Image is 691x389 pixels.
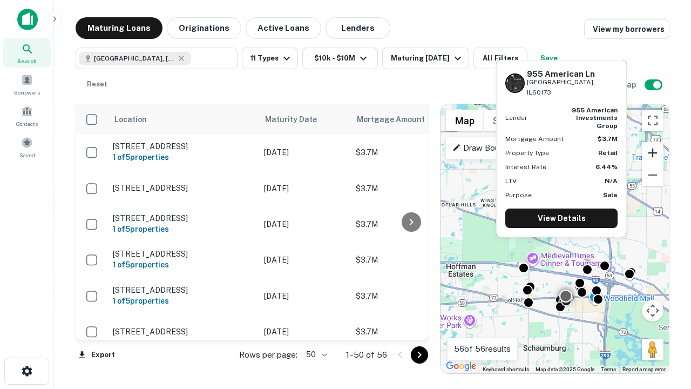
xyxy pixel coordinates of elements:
span: Saved [19,151,35,159]
p: [STREET_ADDRESS] [113,213,253,223]
h6: 955 American Ln [527,69,618,79]
button: Go to next page [411,346,428,364]
a: Terms [601,366,616,372]
p: [DATE] [264,254,345,266]
iframe: Chat Widget [637,303,691,354]
strong: Sale [603,191,618,199]
p: [DATE] [264,218,345,230]
a: Search [3,38,51,68]
strong: Retail [598,149,618,157]
p: $3.7M [356,183,464,194]
p: Lender [505,113,527,123]
div: 50 [302,347,329,363]
a: Report a map error [622,366,666,372]
span: Contacts [16,119,38,128]
strong: $3.7M [598,135,618,143]
button: Originations [167,17,241,39]
h6: 1 of 5 properties [113,151,253,163]
button: Maturing Loans [76,17,162,39]
a: Contacts [3,101,51,130]
button: Keyboard shortcuts [483,366,529,373]
button: Toggle fullscreen view [642,110,663,131]
p: [STREET_ADDRESS] [113,249,253,259]
p: Mortgage Amount [505,134,564,144]
p: [DATE] [264,290,345,302]
button: Save your search to get updates of matches that match your search criteria. [532,48,566,69]
img: capitalize-icon.png [17,9,38,30]
p: 56 of 56 results [454,343,511,356]
p: [DATE] [264,183,345,194]
th: Mortgage Amount [350,104,469,135]
button: Lenders [326,17,390,39]
button: Active Loans [246,17,321,39]
div: 0 0 [441,104,669,373]
p: Property Type [505,148,549,158]
a: Open this area in Google Maps (opens a new window) [443,359,479,373]
button: Reset [80,73,114,95]
th: Maturity Date [259,104,350,135]
strong: N/A [605,177,618,185]
p: [GEOGRAPHIC_DATA], IL60173 [527,77,618,98]
span: Search [17,57,37,65]
a: Saved [3,132,51,162]
p: $3.7M [356,326,464,338]
button: All Filters [473,48,527,69]
button: Show satellite imagery [484,110,537,131]
p: Rows per page: [239,348,297,361]
h6: 1 of 5 properties [113,259,253,271]
p: [STREET_ADDRESS] [113,285,253,295]
p: $3.7M [356,290,464,302]
span: Mortgage Amount [357,113,439,126]
button: Maturing [DATE] [382,48,469,69]
button: $10k - $10M [302,48,378,69]
strong: 6.44% [595,163,618,171]
button: Zoom out [642,164,663,186]
th: Location [107,104,259,135]
a: View Details [505,209,618,228]
button: Map camera controls [642,300,663,321]
span: [GEOGRAPHIC_DATA], [GEOGRAPHIC_DATA] [94,53,175,63]
p: [DATE] [264,146,345,158]
p: [STREET_ADDRESS] [113,183,253,193]
p: Interest Rate [505,162,546,172]
p: LTV [505,176,517,186]
button: 11 Types [242,48,298,69]
span: Maturity Date [265,113,331,126]
h6: 1 of 5 properties [113,295,253,307]
p: $3.7M [356,218,464,230]
p: 1–50 of 56 [346,348,387,361]
p: [STREET_ADDRESS] [113,327,253,337]
p: Draw Boundary [452,142,520,155]
button: Zoom in [642,142,663,164]
a: View my borrowers [584,19,669,39]
span: Location [114,113,147,126]
p: [DATE] [264,326,345,338]
button: Export [76,347,118,363]
img: Google [443,359,479,373]
a: Borrowers [3,70,51,99]
span: Map data ©2025 Google [536,366,594,372]
p: Purpose [505,190,532,200]
strong: 955 american investments group [572,106,618,130]
span: Borrowers [14,88,40,97]
p: $3.7M [356,146,464,158]
p: $3.7M [356,254,464,266]
div: Maturing [DATE] [391,52,464,65]
button: Show street map [446,110,484,131]
h6: 1 of 5 properties [113,223,253,235]
p: [STREET_ADDRESS] [113,142,253,151]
